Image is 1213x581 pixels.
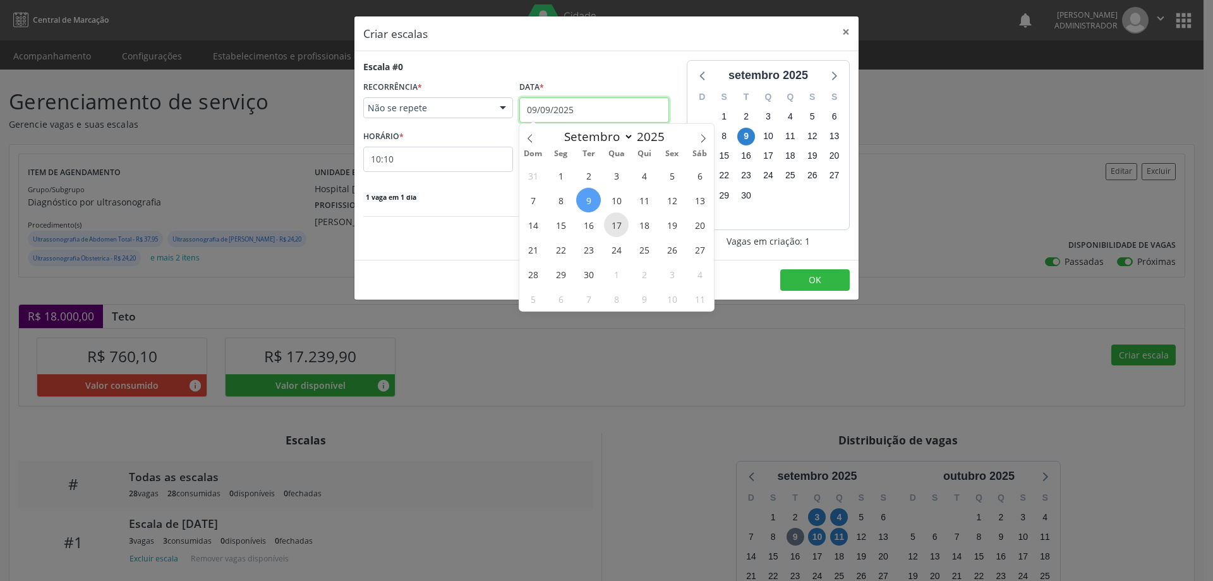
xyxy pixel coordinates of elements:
[521,237,545,262] span: Setembro 21, 2025
[782,167,799,185] span: quinta-feira, 25 de setembro de 2025
[715,147,733,165] span: segunda-feira, 15 de setembro de 2025
[604,262,629,286] span: Outubro 1, 2025
[782,147,799,165] span: quinta-feira, 18 de setembro de 2025
[735,87,757,107] div: T
[759,147,777,165] span: quarta-feira, 17 de setembro de 2025
[759,128,777,145] span: quarta-feira, 10 de setembro de 2025
[826,128,843,145] span: sábado, 13 de setembro de 2025
[687,286,712,311] span: Outubro 11, 2025
[604,212,629,237] span: Setembro 17, 2025
[363,147,513,172] input: 00:00
[558,128,634,145] select: Month
[575,150,603,158] span: Ter
[632,262,656,286] span: Outubro 2, 2025
[548,237,573,262] span: Setembro 22, 2025
[576,212,601,237] span: Setembro 16, 2025
[363,127,404,147] label: HORÁRIO
[804,147,821,165] span: sexta-feira, 19 de setembro de 2025
[660,163,684,188] span: Setembro 5, 2025
[521,212,545,237] span: Setembro 14, 2025
[660,262,684,286] span: Outubro 3, 2025
[576,163,601,188] span: Setembro 2, 2025
[604,286,629,311] span: Outubro 8, 2025
[576,286,601,311] span: Outubro 7, 2025
[715,167,733,185] span: segunda-feira, 22 de setembro de 2025
[604,163,629,188] span: Setembro 3, 2025
[576,237,601,262] span: Setembro 23, 2025
[715,128,733,145] span: segunda-feira, 8 de setembro de 2025
[687,163,712,188] span: Setembro 6, 2025
[368,102,487,114] span: Não se repete
[632,286,656,311] span: Outubro 9, 2025
[521,163,545,188] span: Agosto 31, 2025
[782,128,799,145] span: quinta-feira, 11 de setembro de 2025
[604,237,629,262] span: Setembro 24, 2025
[713,87,735,107] div: S
[519,150,547,158] span: Dom
[548,163,573,188] span: Setembro 1, 2025
[687,188,712,212] span: Setembro 13, 2025
[660,286,684,311] span: Outubro 10, 2025
[660,188,684,212] span: Setembro 12, 2025
[519,97,669,123] input: Selecione uma data
[804,167,821,185] span: sexta-feira, 26 de setembro de 2025
[757,87,780,107] div: Q
[363,78,422,97] label: RECORRÊNCIA
[686,150,714,158] span: Sáb
[780,269,850,291] button: OK
[576,262,601,286] span: Setembro 30, 2025
[521,188,545,212] span: Setembro 7, 2025
[826,107,843,125] span: sábado, 6 de setembro de 2025
[737,107,755,125] span: terça-feira, 2 de setembro de 2025
[833,16,859,47] button: Close
[363,25,428,42] h5: Criar escalas
[632,212,656,237] span: Setembro 18, 2025
[632,237,656,262] span: Setembro 25, 2025
[660,237,684,262] span: Setembro 26, 2025
[737,128,755,145] span: terça-feira, 9 de setembro de 2025
[737,187,755,204] span: terça-feira, 30 de setembro de 2025
[548,188,573,212] span: Setembro 8, 2025
[782,107,799,125] span: quinta-feira, 4 de setembro de 2025
[632,163,656,188] span: Setembro 4, 2025
[603,150,631,158] span: Qua
[804,128,821,145] span: sexta-feira, 12 de setembro de 2025
[634,128,675,145] input: Year
[521,286,545,311] span: Outubro 5, 2025
[548,286,573,311] span: Outubro 6, 2025
[658,150,686,158] span: Sex
[687,235,850,248] div: Vagas em criação: 1
[826,167,843,185] span: sábado, 27 de setembro de 2025
[547,150,575,158] span: Seg
[363,60,403,73] div: Escala #0
[759,167,777,185] span: quarta-feira, 24 de setembro de 2025
[604,188,629,212] span: Setembro 10, 2025
[779,87,801,107] div: Q
[691,87,713,107] div: D
[363,192,419,202] span: 1 vaga em 1 dia
[804,107,821,125] span: sexta-feira, 5 de setembro de 2025
[809,274,821,286] span: OK
[576,188,601,212] span: Setembro 9, 2025
[687,262,712,286] span: Outubro 4, 2025
[826,147,843,165] span: sábado, 20 de setembro de 2025
[715,107,733,125] span: segunda-feira, 1 de setembro de 2025
[521,262,545,286] span: Setembro 28, 2025
[737,167,755,185] span: terça-feira, 23 de setembro de 2025
[759,107,777,125] span: quarta-feira, 3 de setembro de 2025
[687,237,712,262] span: Setembro 27, 2025
[723,67,813,84] div: setembro 2025
[631,150,658,158] span: Qui
[737,147,755,165] span: terça-feira, 16 de setembro de 2025
[660,212,684,237] span: Setembro 19, 2025
[548,212,573,237] span: Setembro 15, 2025
[823,87,845,107] div: S
[715,187,733,204] span: segunda-feira, 29 de setembro de 2025
[801,87,823,107] div: S
[548,262,573,286] span: Setembro 29, 2025
[519,78,544,97] label: Data
[687,212,712,237] span: Setembro 20, 2025
[632,188,656,212] span: Setembro 11, 2025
